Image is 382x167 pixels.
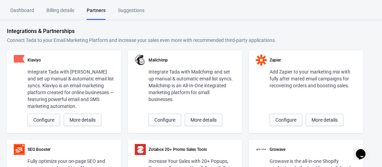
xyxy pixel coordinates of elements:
img: partner-zotabox-logo.png [135,144,146,155]
span: Configure [275,117,296,123]
button: More details [306,114,343,126]
span: Configure [154,117,175,123]
div: Suggestions [118,7,144,19]
button: Configure [149,114,181,126]
button: Configure [28,114,60,126]
div: Connect Tada to your Email Marketing Platform and increase your sales even more with recommended ... [7,37,375,44]
div: Klaviyo [28,57,114,63]
div: Partners [87,7,106,20]
span: Configure [33,117,54,123]
img: klaviyo.png [14,55,25,63]
span: More details [190,117,217,123]
button: More details [185,114,222,126]
div: Dashboard [10,7,34,19]
div: Zotabox 20+ Promo Sales Tools [149,147,235,152]
button: Configure [270,114,302,126]
div: Billing details [46,7,74,19]
span: More details [69,117,96,123]
div: Growave [270,147,356,152]
img: partner-growave-logo.png [256,144,267,155]
img: partner-seobooster-logo.png [14,144,25,155]
div: Integrations & Partnerships [7,27,375,35]
iframe: chat widget [353,140,375,160]
img: zapier.svg [256,55,267,66]
button: More details [64,114,101,126]
div: Add Zapier to your marketing mix with fully after mated email campaigns for recovering orders and... [270,68,356,89]
span: More details [312,117,338,123]
div: Zapier [270,57,356,63]
div: Mailchimp [149,57,235,63]
div: Integrate Tada with Mailchimp and set up manual & automatic email list syncs. Mailchimp is an All... [149,68,235,103]
img: mailchimp.png [135,55,146,65]
div: Integrate Tada with [PERSON_NAME] and set up manual & automatic email list syncs. Klaviyo is an e... [28,68,114,110]
div: SEO Booster [28,147,114,152]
